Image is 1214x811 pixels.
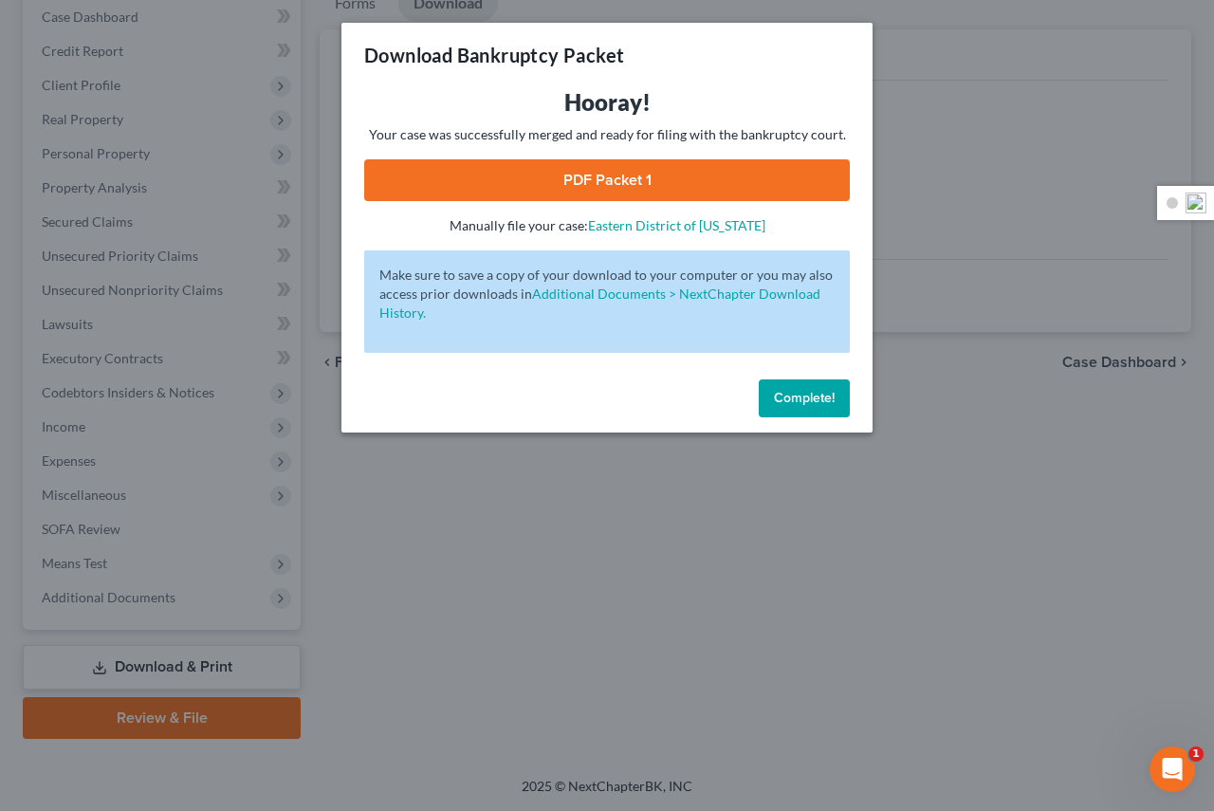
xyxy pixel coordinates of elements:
[364,216,850,235] p: Manually file your case:
[379,266,835,323] p: Make sure to save a copy of your download to your computer or you may also access prior downloads in
[364,87,850,118] h3: Hooray!
[774,390,835,406] span: Complete!
[364,125,850,144] p: Your case was successfully merged and ready for filing with the bankruptcy court.
[1188,746,1204,762] span: 1
[379,286,820,321] a: Additional Documents > NextChapter Download History.
[759,379,850,417] button: Complete!
[1150,746,1195,792] iframe: Intercom live chat
[588,217,765,233] a: Eastern District of [US_STATE]
[364,42,624,68] h3: Download Bankruptcy Packet
[364,159,850,201] a: PDF Packet 1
